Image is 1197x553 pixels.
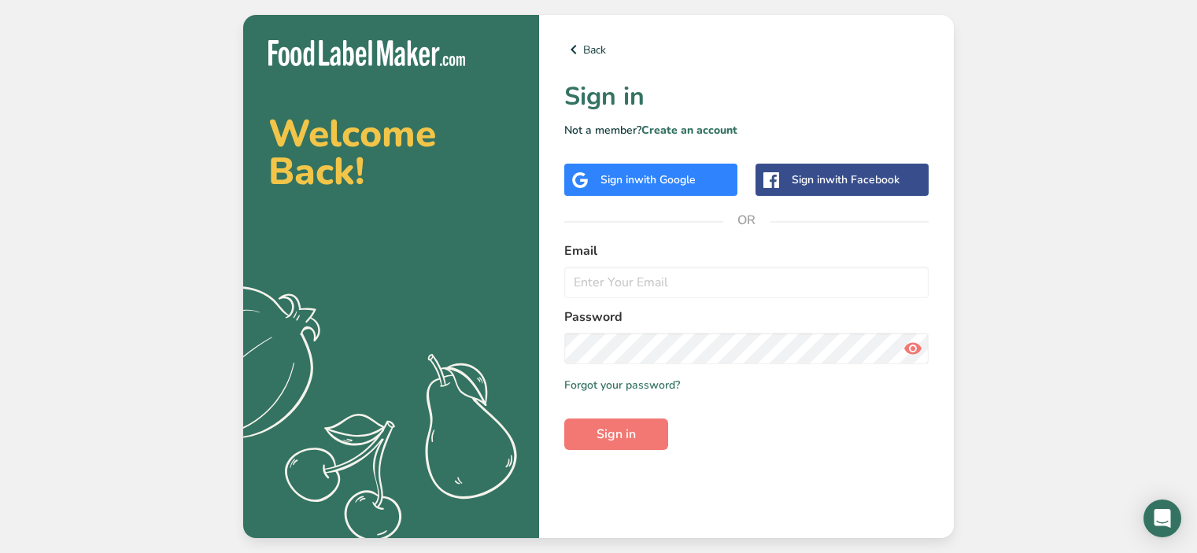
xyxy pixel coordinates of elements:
[564,122,929,138] p: Not a member?
[564,78,929,116] h1: Sign in
[1143,500,1181,537] div: Open Intercom Messenger
[826,172,900,187] span: with Facebook
[597,425,636,444] span: Sign in
[634,172,696,187] span: with Google
[564,377,680,393] a: Forgot your password?
[564,267,929,298] input: Enter Your Email
[564,418,668,450] button: Sign in
[564,40,929,59] a: Back
[564,241,929,260] label: Email
[723,197,770,244] span: OR
[268,40,465,66] img: Food Label Maker
[792,171,900,188] div: Sign in
[600,171,696,188] div: Sign in
[564,308,929,326] label: Password
[641,123,737,138] a: Create an account
[268,115,514,190] h2: Welcome Back!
